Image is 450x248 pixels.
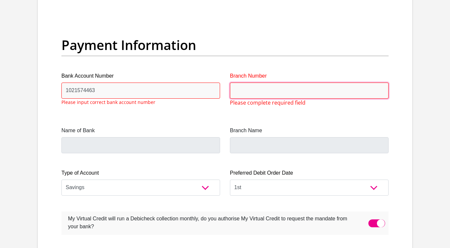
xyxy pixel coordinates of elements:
[61,37,389,53] h2: Payment Information
[61,137,220,153] input: Name of Bank
[61,83,220,99] input: Bank Account Number
[230,137,389,153] input: Branch Name
[61,169,220,177] label: Type of Account
[61,127,220,135] label: Name of Bank
[61,72,220,80] label: Bank Account Number
[61,99,155,106] p: Please input correct bank account number
[230,99,305,107] span: Please complete required field
[230,83,389,99] input: Branch Number
[61,211,356,232] label: My Virtual Credit will run a Debicheck collection monthly, do you authorise My Virtual Credit to ...
[230,72,389,80] label: Branch Number
[230,127,389,135] label: Branch Name
[230,169,389,177] label: Preferred Debit Order Date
